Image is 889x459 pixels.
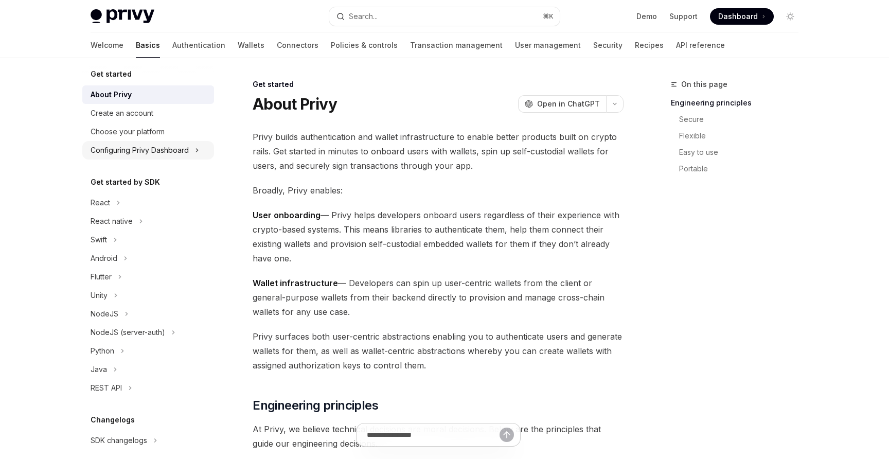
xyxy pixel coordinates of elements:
[410,33,503,58] a: Transaction management
[91,234,107,246] div: Swift
[82,286,214,305] button: Unity
[518,95,606,113] button: Open in ChatGPT
[676,33,725,58] a: API reference
[91,382,122,394] div: REST API
[782,8,798,25] button: Toggle dark mode
[635,33,664,58] a: Recipes
[82,193,214,212] button: React
[91,434,147,447] div: SDK changelogs
[253,95,337,113] h1: About Privy
[671,111,807,128] a: Secure
[349,10,378,23] div: Search...
[91,414,135,426] h5: Changelogs
[671,128,807,144] a: Flexible
[91,215,133,227] div: React native
[253,278,338,288] strong: Wallet infrastructure
[253,329,624,373] span: Privy surfaces both user-centric abstractions enabling you to authenticate users and generate wal...
[537,99,600,109] span: Open in ChatGPT
[253,397,378,414] span: Engineering principles
[82,342,214,360] button: Python
[238,33,264,58] a: Wallets
[91,89,132,101] div: About Privy
[91,345,114,357] div: Python
[671,95,807,111] a: Engineering principles
[593,33,623,58] a: Security
[82,212,214,231] button: React native
[136,33,160,58] a: Basics
[82,141,214,160] button: Configuring Privy Dashboard
[82,268,214,286] button: Flutter
[681,78,727,91] span: On this page
[91,271,112,283] div: Flutter
[543,12,554,21] span: ⌘ K
[636,11,657,22] a: Demo
[671,161,807,177] a: Portable
[172,33,225,58] a: Authentication
[671,144,807,161] a: Easy to use
[82,104,214,122] a: Create an account
[82,249,214,268] button: Android
[82,122,214,141] a: Choose your platform
[82,85,214,104] a: About Privy
[82,323,214,342] button: NodeJS (server-auth)
[91,68,132,80] h5: Get started
[91,33,123,58] a: Welcome
[82,360,214,379] button: Java
[718,11,758,22] span: Dashboard
[82,431,214,450] button: SDK changelogs
[710,8,774,25] a: Dashboard
[331,33,398,58] a: Policies & controls
[91,289,108,302] div: Unity
[82,379,214,397] button: REST API
[91,107,153,119] div: Create an account
[367,423,500,446] input: Ask a question...
[91,197,110,209] div: React
[253,183,624,198] span: Broadly, Privy enables:
[500,428,514,442] button: Send message
[91,363,107,376] div: Java
[82,305,214,323] button: NodeJS
[253,208,624,266] span: — Privy helps developers onboard users regardless of their experience with crypto-based systems. ...
[91,9,154,24] img: light logo
[253,130,624,173] span: Privy builds authentication and wallet infrastructure to enable better products built on crypto r...
[91,126,165,138] div: Choose your platform
[253,276,624,319] span: — Developers can spin up user-centric wallets from the client or general-purpose wallets from the...
[82,231,214,249] button: Swift
[669,11,698,22] a: Support
[277,33,318,58] a: Connectors
[91,176,160,188] h5: Get started by SDK
[91,144,189,156] div: Configuring Privy Dashboard
[515,33,581,58] a: User management
[91,326,165,339] div: NodeJS (server-auth)
[329,7,560,26] button: Search...⌘K
[253,210,321,220] strong: User onboarding
[91,252,117,264] div: Android
[253,79,624,90] div: Get started
[91,308,118,320] div: NodeJS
